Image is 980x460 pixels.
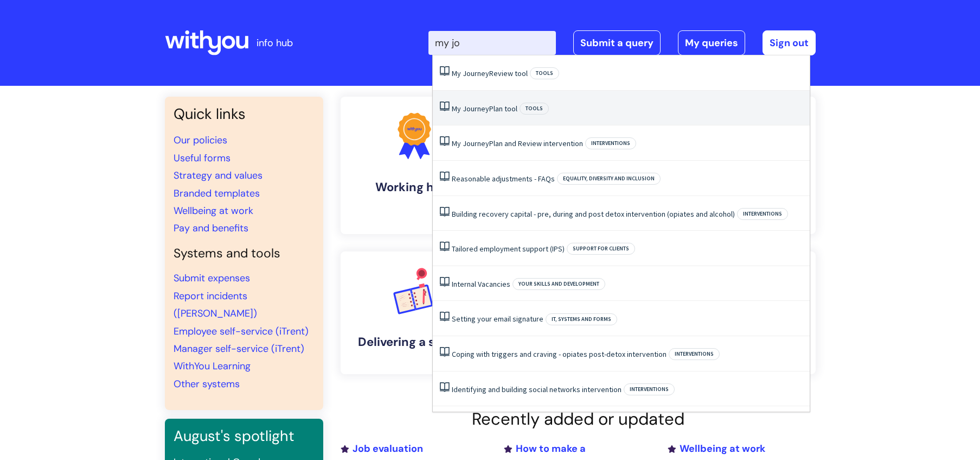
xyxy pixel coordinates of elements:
span: My [452,104,461,114]
h4: Working here [349,180,479,194]
a: Submit a query [573,30,661,55]
span: Journey [463,104,489,114]
a: Internal Vacancies [452,279,510,289]
a: Our policies [174,134,227,147]
a: WithYou Learning [174,360,251,373]
a: Reasonable adjustments - FAQs [452,174,555,184]
a: Report incidents ([PERSON_NAME]) [174,289,257,320]
a: Wellbeing at work [668,442,765,455]
a: Working here [341,97,488,234]
a: My JourneyPlan tool [452,104,517,114]
h3: Quick links [174,105,315,123]
a: Setting your email signature [452,314,543,324]
h4: Delivering a service [349,335,479,349]
a: Building recovery capital - pre, during and post detox intervention (opiates and alcohol) [452,209,735,219]
a: Manager self-service (iTrent) [174,342,304,355]
input: Search [428,31,556,55]
h2: Recently added or updated [341,409,816,429]
span: Your skills and development [513,278,605,290]
span: Journey [463,138,489,148]
span: My [452,68,461,78]
a: My queries [678,30,745,55]
a: Pay and benefits [174,222,248,235]
span: IT, systems and forms [546,313,617,325]
span: Equality, Diversity and Inclusion [557,173,661,185]
a: Employee self-service (iTrent) [174,325,309,338]
span: Interventions [624,383,675,395]
p: info hub [257,34,293,52]
div: | - [428,30,816,55]
a: Tailored employment support (IPS) [452,244,565,254]
a: My JourneyReview tool [452,68,528,78]
a: Wellbeing at work [174,204,253,217]
a: Branded templates [174,187,260,200]
span: Interventions [585,137,636,149]
span: Tools [520,103,549,115]
h4: Systems and tools [174,246,315,261]
a: Delivering a service [341,251,488,374]
span: My [452,138,461,148]
a: My JourneyPlan and Review intervention [452,138,583,148]
a: Strategy and values [174,169,262,182]
a: Coping with triggers and craving - opiates post-detox intervention [452,349,667,359]
a: Useful forms [174,152,230,165]
span: Support for clients [567,243,635,255]
a: Submit expenses [174,272,250,285]
h3: August's spotlight [174,427,315,445]
span: Interventions [737,208,788,220]
a: Job evaluation [341,442,423,455]
span: Journey [463,68,489,78]
span: Interventions [669,348,720,360]
span: Tools [530,67,559,79]
a: Other systems [174,377,240,390]
a: Identifying and building social networks intervention [452,385,622,394]
a: Sign out [763,30,816,55]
